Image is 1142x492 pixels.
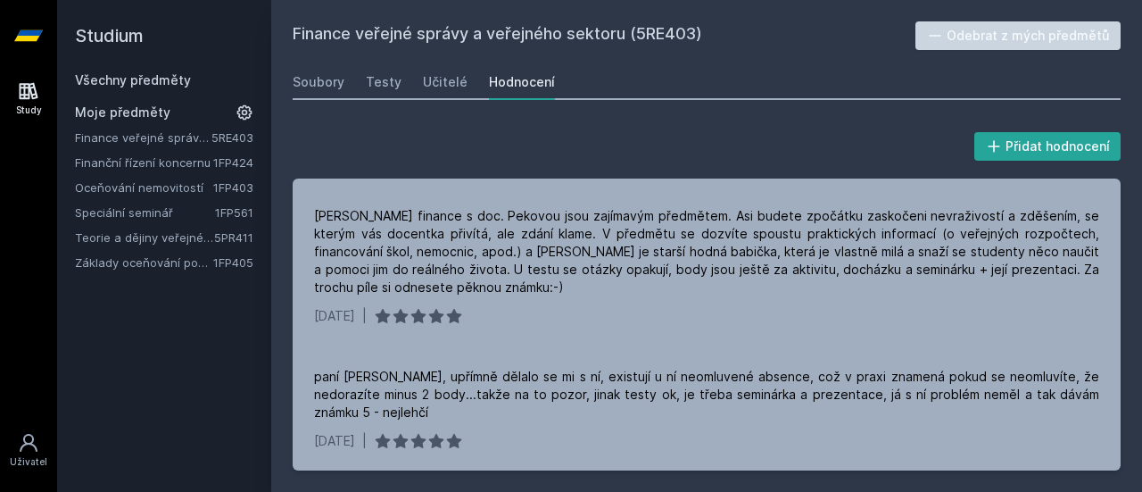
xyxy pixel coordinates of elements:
a: 1FP405 [213,255,253,270]
a: Testy [366,64,401,100]
a: Základy oceňování podniku [75,254,213,271]
a: Speciální seminář [75,204,215,221]
div: Uživatel [10,455,47,469]
a: 5RE403 [211,130,253,145]
h2: Finance veřejné správy a veřejného sektoru (5RE403) [293,21,915,50]
div: [DATE] [314,432,355,450]
div: paní [PERSON_NAME], upřímně dělalo se mi s ní, existují u ní neomluvené absence, což v praxi znam... [314,368,1099,421]
a: 1FP403 [213,180,253,195]
div: Soubory [293,73,344,91]
a: 5PR411 [214,230,253,245]
div: Testy [366,73,401,91]
div: Učitelé [423,73,468,91]
a: Soubory [293,64,344,100]
a: 1FP561 [215,205,253,220]
div: [DATE] [314,307,355,325]
button: Odebrat z mých předmětů [915,21,1121,50]
span: Moje předměty [75,104,170,121]
a: Finanční řízení koncernu [75,154,213,171]
div: | [362,432,367,450]
a: Finance veřejné správy a veřejného sektoru [75,129,211,146]
a: Study [4,71,54,126]
a: Teorie a dějiny veřejné správy [75,229,214,246]
a: Všechny předměty [75,72,191,88]
a: 1FP424 [213,155,253,170]
a: Uživatel [4,423,54,478]
div: [PERSON_NAME] finance s doc. Pekovou jsou zajímavým předmětem. Asi budete zpočátku zaskočeni nevr... [314,207,1099,296]
a: Učitelé [423,64,468,100]
div: | [362,307,367,325]
a: Oceňování nemovitostí [75,179,213,196]
button: Přidat hodnocení [974,132,1121,161]
div: Hodnocení [489,73,555,91]
a: Hodnocení [489,64,555,100]
div: Study [16,104,42,117]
